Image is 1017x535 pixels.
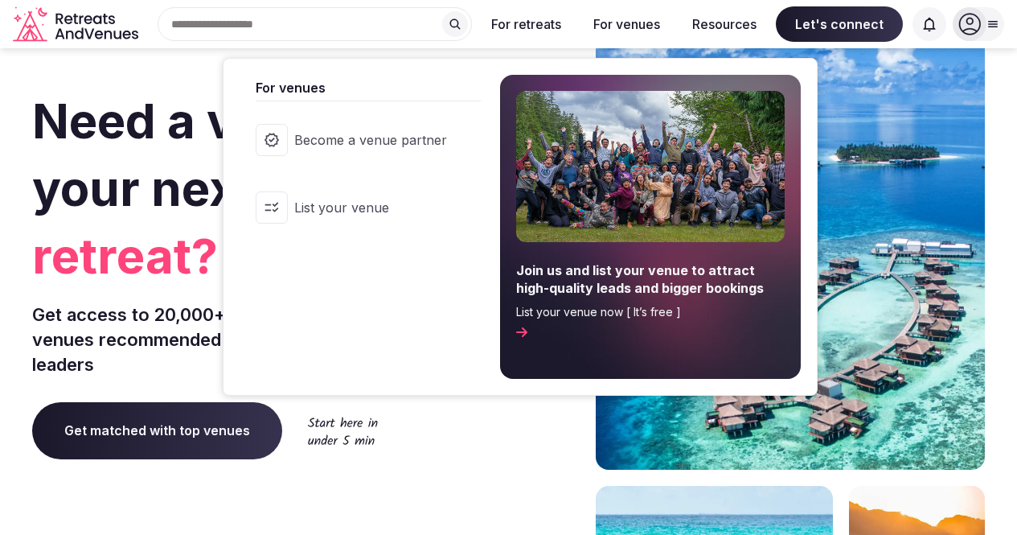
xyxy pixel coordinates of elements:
span: List your venue [294,199,447,216]
a: Become a venue partner [240,108,481,172]
svg: Retreats and Venues company logo [13,6,141,43]
button: For retreats [478,6,574,42]
span: Let's connect [776,6,903,42]
span: Join us and list your venue to attract high-quality leads and bigger bookings [516,261,785,298]
span: Need a venue for your next company [32,92,486,217]
a: Visit the homepage [13,6,141,43]
span: Become a venue partner [294,131,447,149]
span: List your venue now [ It’s free ] [516,304,785,320]
span: retreat? [32,222,502,290]
img: For venues [516,91,785,242]
span: For venues [256,78,481,97]
img: Start here in under 5 min [308,417,378,445]
a: Get matched with top venues [32,402,282,459]
a: Join us and list your venue to attract high-quality leads and bigger bookingsList your venue now ... [500,75,801,379]
button: For venues [580,6,673,42]
a: List your venue [240,175,481,240]
p: Get access to 20,000+ of the world's top retreat venues recommended and vetted by our retreat lea... [32,302,502,377]
button: Resources [679,6,769,42]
